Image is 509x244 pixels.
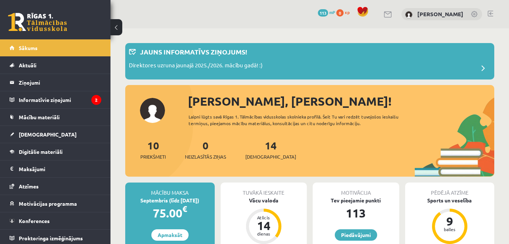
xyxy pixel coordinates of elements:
[10,91,101,108] a: Informatīvie ziņojumi2
[10,178,101,195] a: Atzīmes
[125,204,215,222] div: 75.00
[19,91,101,108] legend: Informatīvie ziņojumi
[221,197,307,204] div: Vācu valoda
[10,109,101,125] a: Mācību materiāli
[345,9,350,15] span: xp
[19,114,60,120] span: Mācību materiāli
[140,139,166,160] a: 10Priekšmeti
[313,197,399,204] div: Tev pieejamie punkti
[336,9,344,17] span: 0
[129,61,263,71] p: Direktores uzruna jaunajā 2025./2026. mācību gadā! :)
[10,195,101,212] a: Motivācijas programma
[10,212,101,229] a: Konferences
[405,197,495,204] div: Sports un veselība
[318,9,328,17] span: 113
[245,139,296,160] a: 14[DEMOGRAPHIC_DATA]
[405,11,413,18] img: Ivans Onukrāns
[439,227,461,231] div: balles
[336,9,353,15] a: 0 xp
[313,204,399,222] div: 113
[91,95,101,105] i: 2
[10,57,101,74] a: Aktuāli
[10,74,101,91] a: Ziņojumi
[221,183,307,197] div: Tuvākā ieskaite
[185,153,226,160] span: Neizlasītās ziņas
[19,183,39,190] span: Atzīmes
[10,160,101,177] a: Maksājumi
[19,62,36,68] span: Aktuāli
[19,160,101,177] legend: Maksājumi
[245,153,296,160] span: [DEMOGRAPHIC_DATA]
[151,229,189,241] a: Apmaksāt
[185,139,226,160] a: 0Neizlasītās ziņas
[125,183,215,197] div: Mācību maksa
[253,215,275,220] div: Atlicis
[19,131,77,138] span: [DEMOGRAPHIC_DATA]
[329,9,335,15] span: mP
[417,10,463,18] a: [PERSON_NAME]
[125,197,215,204] div: Septembris (līdz [DATE])
[439,215,461,227] div: 9
[318,9,335,15] a: 113 mP
[182,204,187,214] span: €
[10,143,101,160] a: Digitālie materiāli
[10,39,101,56] a: Sākums
[253,231,275,236] div: dienas
[19,218,50,224] span: Konferences
[405,183,495,197] div: Pēdējā atzīme
[140,47,247,57] p: Jauns informatīvs ziņojums!
[19,235,83,241] span: Proktoringa izmēģinājums
[313,183,399,197] div: Motivācija
[10,126,101,143] a: [DEMOGRAPHIC_DATA]
[19,148,63,155] span: Digitālie materiāli
[189,113,410,127] div: Laipni lūgts savā Rīgas 1. Tālmācības vidusskolas skolnieka profilā. Šeit Tu vari redzēt tuvojošo...
[188,92,494,110] div: [PERSON_NAME], [PERSON_NAME]!
[19,45,38,51] span: Sākums
[129,47,491,76] a: Jauns informatīvs ziņojums! Direktores uzruna jaunajā 2025./2026. mācību gadā! :)
[8,13,67,31] a: Rīgas 1. Tālmācības vidusskola
[253,220,275,231] div: 14
[19,74,101,91] legend: Ziņojumi
[335,229,377,241] a: Piedāvājumi
[140,153,166,160] span: Priekšmeti
[19,200,77,207] span: Motivācijas programma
